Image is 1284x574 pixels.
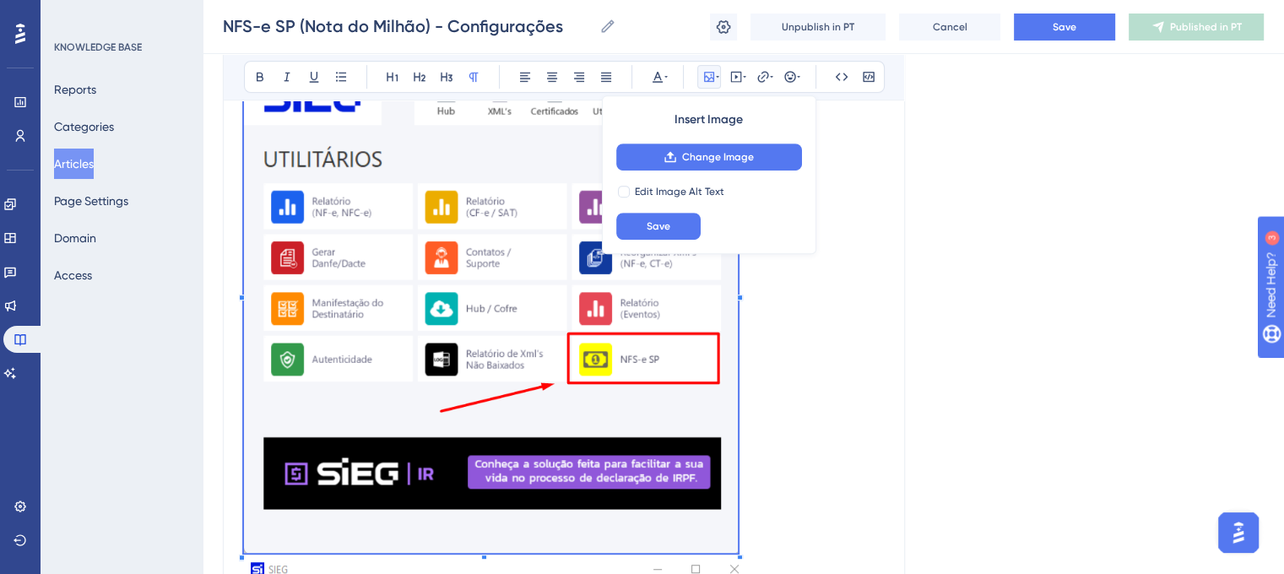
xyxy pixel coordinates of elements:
span: Save [647,219,670,233]
button: Reports [54,74,96,105]
span: Cancel [933,20,967,34]
span: Need Help? [40,4,106,24]
button: Page Settings [54,186,128,216]
span: Edit Image Alt Text [635,185,724,198]
span: Published in PT [1170,20,1242,34]
button: Articles [54,149,94,179]
div: 3 [117,8,122,22]
button: Save [1014,14,1115,41]
span: Insert Image [675,110,743,130]
span: Change Image [682,150,754,164]
button: Domain [54,223,96,253]
button: Change Image [616,143,802,171]
button: Categories [54,111,114,142]
button: Access [54,260,92,290]
button: Published in PT [1129,14,1264,41]
input: Article Name [223,14,593,38]
div: KNOWLEDGE BASE [54,41,142,54]
span: Unpublish in PT [782,20,854,34]
iframe: UserGuiding AI Assistant Launcher [1213,507,1264,558]
button: Save [616,213,701,240]
button: Cancel [899,14,1000,41]
button: Unpublish in PT [750,14,886,41]
span: Save [1053,20,1076,34]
